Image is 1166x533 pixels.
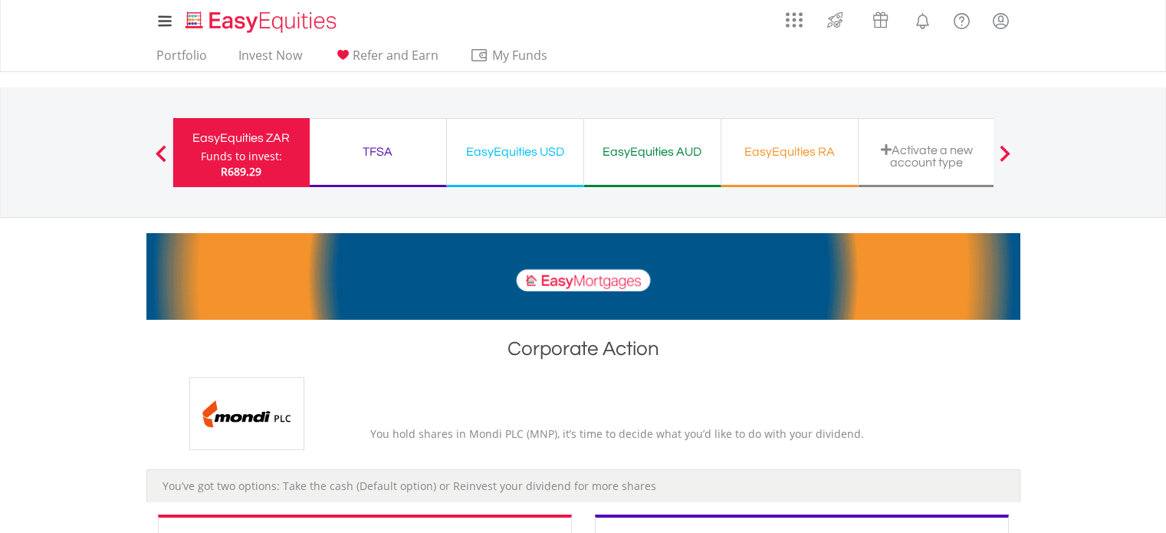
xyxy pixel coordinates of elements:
[182,9,343,35] img: EasyEquities_Logo.png
[786,12,803,28] img: grid-menu-icon.svg
[470,45,570,65] span: My Funds
[868,143,986,169] div: Activate a new account type
[370,426,864,441] span: You hold shares in Mondi PLC (MNP), it’s time to decide what you’d like to do with your dividend.
[776,4,813,28] a: AppsGrid
[146,233,1020,320] img: EasyMortage Promotion Banner
[731,141,849,163] div: EasyEquities RA
[327,48,445,71] a: Refer and Earn
[163,479,656,493] span: You’ve got two options: Take the cash (Default option) or Reinvest your dividend for more shares
[858,4,903,32] a: Vouchers
[981,4,1020,38] a: My Profile
[868,8,893,32] img: vouchers-v2.svg
[189,377,304,450] img: EQU.ZA.MNP.png
[319,141,437,163] div: TFSA
[221,164,261,179] span: R689.29
[182,127,301,149] div: EasyEquities ZAR
[823,8,848,32] img: thrive-v2.svg
[179,4,343,35] a: Home page
[201,149,282,164] div: Funds to invest:
[150,48,213,71] a: Portfolio
[353,47,438,64] span: Refer and Earn
[942,4,981,35] a: FAQ's and Support
[232,48,308,71] a: Invest Now
[146,335,1020,370] h1: Corporate Action
[456,141,574,163] div: EasyEquities USD
[903,4,942,35] a: Notifications
[593,141,711,163] div: EasyEquities AUD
